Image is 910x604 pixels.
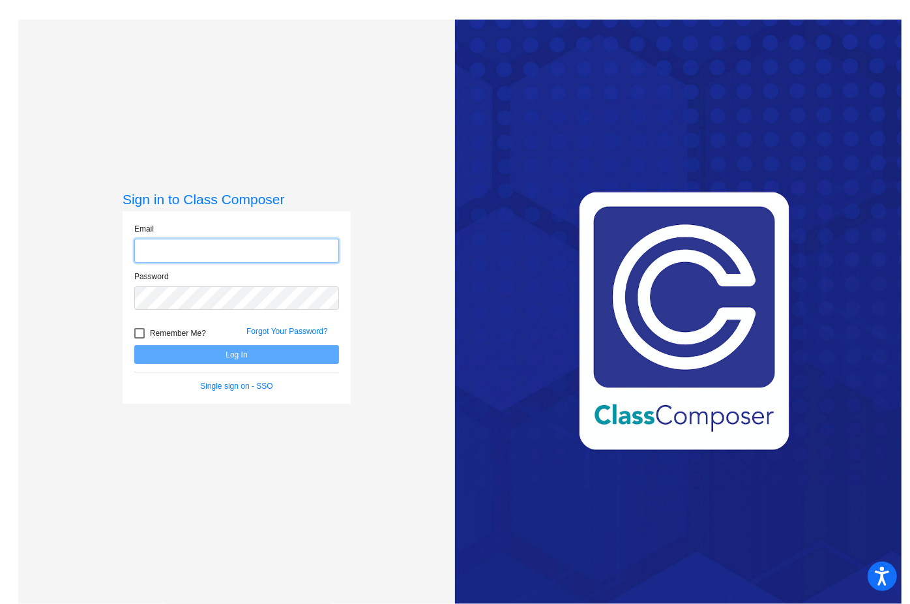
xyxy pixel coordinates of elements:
a: Forgot Your Password? [246,327,328,336]
label: Password [134,271,169,282]
label: Email [134,223,154,235]
a: Single sign on - SSO [200,382,272,391]
h3: Sign in to Class Composer [123,191,351,207]
span: Remember Me? [150,325,206,341]
button: Log In [134,345,339,364]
